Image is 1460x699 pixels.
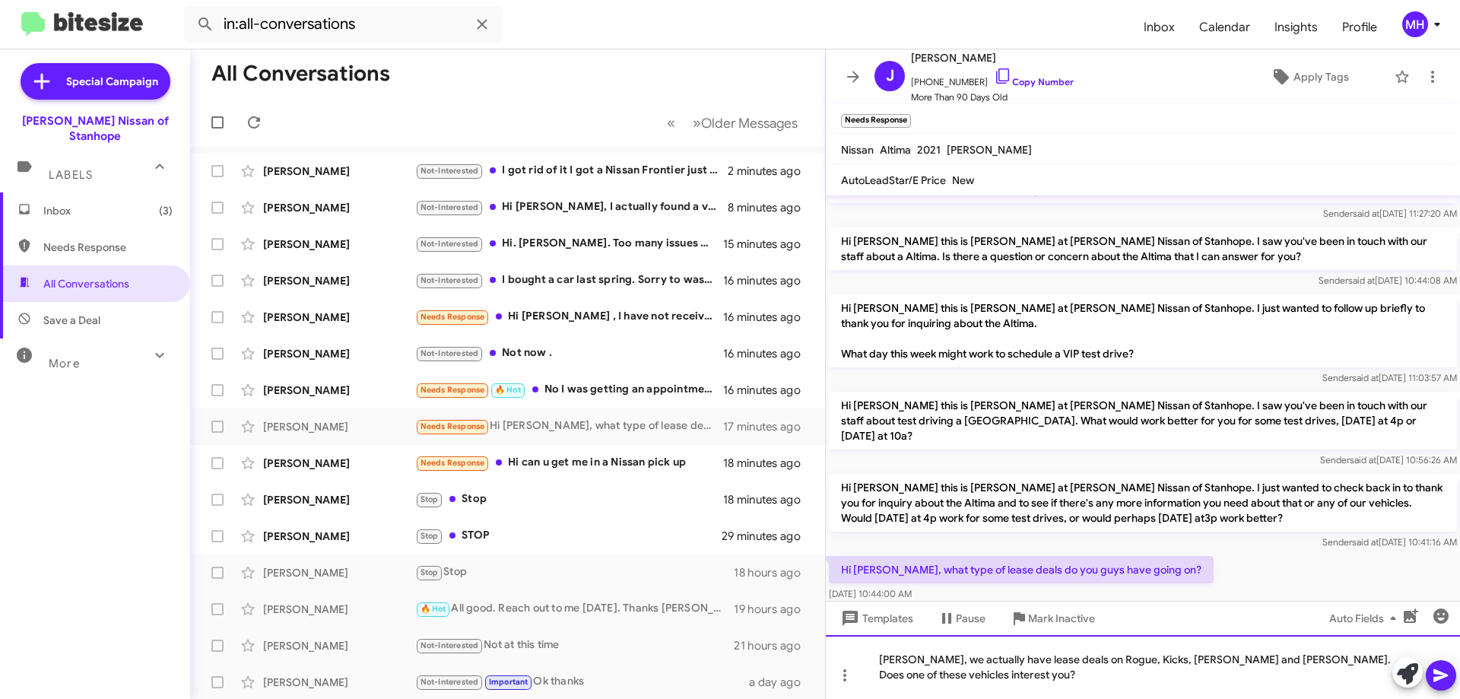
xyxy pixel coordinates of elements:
nav: Page navigation example [659,107,807,138]
div: 15 minutes ago [723,237,813,252]
span: Needs Response [421,385,485,395]
div: [PERSON_NAME] [263,675,415,690]
div: [PERSON_NAME] [263,638,415,653]
button: Templates [826,605,925,632]
span: Needs Response [421,421,485,431]
span: Pause [956,605,985,632]
div: Hi. [PERSON_NAME]. Too many issues with the Kicks. Thank you for reaching out! I ended up going w... [415,235,723,253]
div: 16 minutes ago [723,383,813,398]
div: Ok thanks [415,673,749,691]
span: » [693,113,701,132]
div: a day ago [749,675,813,690]
span: [PERSON_NAME] [911,49,1074,67]
span: Auto Fields [1329,605,1402,632]
div: No I was getting an appointment to service my car which was done [DATE] . Please take me off ur l... [415,381,723,399]
button: Apply Tags [1231,63,1387,91]
span: Stop [421,494,439,504]
div: 2 minutes ago [728,164,813,179]
span: Not-Interested [421,202,479,212]
div: I bought a car last spring. Sorry to waste your time. [415,272,723,289]
input: Search [184,6,503,43]
div: Stop [415,564,734,581]
span: More [49,357,80,370]
div: [PERSON_NAME] [263,273,415,288]
span: Not-Interested [421,640,479,650]
span: said at [1352,372,1379,383]
span: Not-Interested [421,677,479,687]
span: Stop [421,531,439,541]
div: Stop [415,491,723,508]
span: Not-Interested [421,166,479,176]
span: Older Messages [701,115,798,132]
span: Needs Response [421,312,485,322]
span: Profile [1330,5,1389,49]
div: [PERSON_NAME] [263,237,415,252]
small: Needs Response [841,114,911,128]
h1: All Conversations [211,62,390,86]
div: [PERSON_NAME] [263,492,415,507]
div: [PERSON_NAME] [263,346,415,361]
div: I got rid of it I got a Nissan Frontier just bought a 25 [415,162,728,180]
div: [PERSON_NAME] [263,529,415,544]
a: Inbox [1131,5,1187,49]
span: All Conversations [43,276,129,291]
span: said at [1348,275,1375,286]
span: Not-Interested [421,275,479,285]
span: said at [1350,454,1376,465]
div: Hi [PERSON_NAME] , I have not received any mail coupons for service as I have in the past . Can y... [415,308,723,326]
span: 🔥 Hot [495,385,521,395]
div: STOP [415,527,722,545]
span: Insights [1262,5,1330,49]
p: Hi [PERSON_NAME], what type of lease deals do you guys have going on? [829,556,1214,583]
span: More Than 90 Days Old [911,90,1074,105]
div: Not now . [415,345,723,362]
span: Needs Response [421,458,485,468]
div: 21 hours ago [734,638,813,653]
div: 17 minutes ago [723,419,813,434]
span: [PHONE_NUMBER] [911,67,1074,90]
p: Hi [PERSON_NAME] this is [PERSON_NAME] at [PERSON_NAME] Nissan of Stanhope. I just wanted to chec... [829,474,1457,532]
div: [PERSON_NAME] [263,383,415,398]
button: Next [684,107,807,138]
div: 16 minutes ago [723,310,813,325]
span: Stop [421,567,439,577]
div: 8 minutes ago [728,200,813,215]
div: Hi [PERSON_NAME], I actually found a vehicle [415,199,728,216]
span: said at [1352,536,1379,548]
span: Nissan [841,143,874,157]
button: Pause [925,605,998,632]
div: 18 hours ago [734,565,813,580]
div: [PERSON_NAME] [263,200,415,215]
span: (3) [159,203,173,218]
a: Copy Number [994,76,1074,87]
button: Auto Fields [1317,605,1414,632]
span: Sender [DATE] 10:56:26 AM [1320,454,1457,465]
div: [PERSON_NAME], we actually have lease deals on Rogue, Kicks, [PERSON_NAME] and [PERSON_NAME]. Doe... [826,635,1460,699]
button: Previous [658,107,684,138]
p: Hi [PERSON_NAME] this is [PERSON_NAME] at [PERSON_NAME] Nissan of Stanhope. I saw you've been in ... [829,392,1457,450]
div: [PERSON_NAME] [263,419,415,434]
div: All good. Reach out to me [DATE]. Thanks [PERSON_NAME]! [415,600,734,618]
span: Save a Deal [43,313,100,328]
div: Hi [PERSON_NAME], what type of lease deals do you guys have going on? [415,418,723,435]
span: New [952,173,974,187]
div: Hi can u get me in a Nissan pick up [415,454,723,472]
span: said at [1353,208,1379,219]
span: Mark Inactive [1028,605,1095,632]
span: Altima [880,143,911,157]
div: [PERSON_NAME] [263,164,415,179]
div: 18 minutes ago [723,492,813,507]
div: 18 minutes ago [723,456,813,471]
div: 29 minutes ago [722,529,813,544]
span: Inbox [43,203,173,218]
a: Special Campaign [21,63,170,100]
span: J [886,64,894,88]
span: Special Campaign [66,74,158,89]
p: Hi [PERSON_NAME] this is [PERSON_NAME] at [PERSON_NAME] Nissan of Stanhope. I just wanted to foll... [829,294,1457,367]
div: [PERSON_NAME] [263,602,415,617]
div: 16 minutes ago [723,273,813,288]
span: Sender [DATE] 11:03:57 AM [1322,372,1457,383]
div: [PERSON_NAME] [263,456,415,471]
div: Not at this time [415,637,734,654]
